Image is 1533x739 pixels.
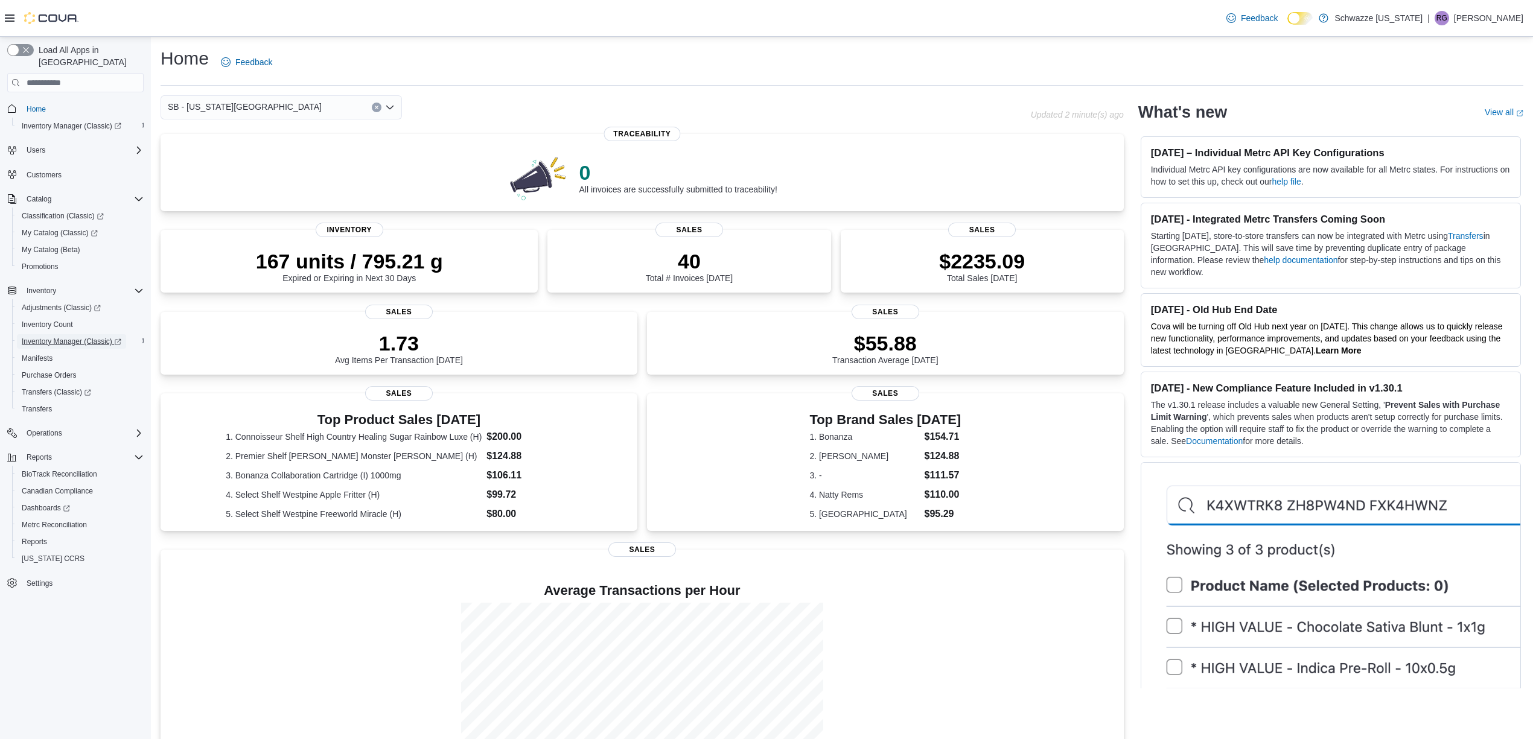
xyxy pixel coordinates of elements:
[168,100,322,114] span: SB - [US_STATE][GEOGRAPHIC_DATA]
[2,282,148,299] button: Inventory
[27,579,53,588] span: Settings
[17,551,89,566] a: [US_STATE] CCRS
[34,44,144,68] span: Load All Apps in [GEOGRAPHIC_DATA]
[226,469,482,481] dt: 3. Bonanza Collaboration Cartridge (I) 1000mg
[2,449,148,466] button: Reports
[1448,231,1484,241] a: Transfers
[226,489,482,501] dt: 4. Select Shelf Westpine Apple Fritter (H)
[1316,346,1361,355] a: Learn More
[17,402,57,416] a: Transfers
[1287,12,1313,25] input: Dark Mode
[12,483,148,500] button: Canadian Compliance
[22,404,52,414] span: Transfers
[17,368,81,382] a: Purchase Orders
[17,518,144,532] span: Metrc Reconciliation
[12,550,148,567] button: [US_STATE] CCRS
[1334,11,1423,25] p: Schwazze [US_STATE]
[12,316,148,333] button: Inventory Count
[27,145,45,155] span: Users
[809,489,919,501] dt: 4. Natty Rems
[17,259,63,274] a: Promotions
[17,317,78,332] a: Inventory Count
[486,507,572,521] dd: $80.00
[22,320,73,329] span: Inventory Count
[22,426,144,440] span: Operations
[17,467,144,481] span: BioTrack Reconciliation
[22,426,67,440] button: Operations
[1427,11,1430,25] p: |
[22,387,91,397] span: Transfers (Classic)
[17,226,103,240] a: My Catalog (Classic)
[22,576,57,591] a: Settings
[22,554,84,563] span: [US_STATE] CCRS
[17,243,144,257] span: My Catalog (Beta)
[1151,399,1511,447] p: The v1.30.1 release includes a valuable new General Setting, ' ', which prevents sales when produ...
[1151,303,1511,316] h3: [DATE] - Old Hub End Date
[2,166,148,183] button: Customers
[365,305,433,319] span: Sales
[832,331,939,365] div: Transaction Average [DATE]
[2,574,148,592] button: Settings
[17,351,57,366] a: Manifests
[1151,163,1511,188] p: Individual Metrc API key configurations are now available for all Metrc states. For instructions ...
[1272,177,1301,186] a: help file
[12,333,148,350] a: Inventory Manager (Classic)
[608,542,676,557] span: Sales
[27,170,62,180] span: Customers
[486,468,572,483] dd: $106.11
[1138,103,1227,122] h2: What's new
[486,449,572,463] dd: $124.88
[832,331,939,355] p: $55.88
[22,101,144,116] span: Home
[2,100,148,117] button: Home
[12,258,148,275] button: Promotions
[486,430,572,444] dd: $200.00
[1435,11,1449,25] div: Robert Graham
[924,507,961,521] dd: $95.29
[22,537,47,547] span: Reports
[655,223,723,237] span: Sales
[852,386,919,401] span: Sales
[22,370,77,380] span: Purchase Orders
[22,354,53,363] span: Manifests
[22,121,121,131] span: Inventory Manager (Classic)
[12,224,148,241] a: My Catalog (Classic)
[17,518,92,532] a: Metrc Reconciliation
[17,484,98,498] a: Canadian Compliance
[924,468,961,483] dd: $111.57
[22,486,93,496] span: Canadian Compliance
[1151,147,1511,159] h3: [DATE] – Individual Metrc API Key Configurations
[12,500,148,516] a: Dashboards
[12,118,148,135] a: Inventory Manager (Classic)
[22,503,70,513] span: Dashboards
[27,428,62,438] span: Operations
[12,516,148,533] button: Metrc Reconciliation
[22,143,144,157] span: Users
[17,259,144,274] span: Promotions
[852,305,919,319] span: Sales
[12,401,148,417] button: Transfers
[809,431,919,443] dt: 1. Bonanza
[924,449,961,463] dd: $124.88
[22,102,51,116] a: Home
[22,211,104,221] span: Classification (Classic)
[226,450,482,462] dt: 2. Premier Shelf [PERSON_NAME] Monster [PERSON_NAME] (H)
[24,12,78,24] img: Cova
[12,533,148,550] button: Reports
[22,192,56,206] button: Catalog
[12,384,148,401] a: Transfers (Classic)
[1436,11,1447,25] span: RG
[12,350,148,367] button: Manifests
[939,249,1025,283] div: Total Sales [DATE]
[1241,12,1278,24] span: Feedback
[17,467,102,481] a: BioTrack Reconciliation
[2,425,148,442] button: Operations
[12,466,148,483] button: BioTrack Reconciliation
[809,450,919,462] dt: 2. [PERSON_NAME]
[604,127,680,141] span: Traceability
[27,452,52,462] span: Reports
[7,95,144,623] nav: Complex example
[22,167,144,182] span: Customers
[1516,110,1523,117] svg: External link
